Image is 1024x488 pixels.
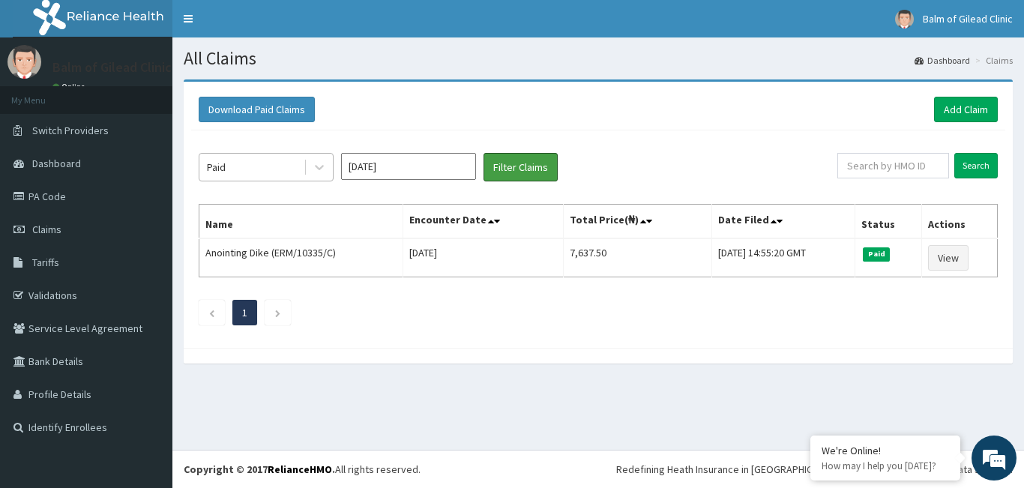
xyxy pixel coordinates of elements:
[403,238,564,277] td: [DATE]
[928,245,969,271] a: View
[954,153,998,178] input: Search
[32,157,81,170] span: Dashboard
[242,306,247,319] a: Page 1 is your current page
[172,450,1024,488] footer: All rights reserved.
[712,238,855,277] td: [DATE] 14:55:20 GMT
[822,460,949,472] p: How may I help you today?
[52,82,88,92] a: Online
[915,54,970,67] a: Dashboard
[863,247,890,261] span: Paid
[822,444,949,457] div: We're Online!
[184,49,1013,68] h1: All Claims
[78,84,252,103] div: Chat with us now
[616,462,1013,477] div: Redefining Heath Insurance in [GEOGRAPHIC_DATA] using Telemedicine and Data Science!
[895,10,914,28] img: User Image
[28,75,61,112] img: d_794563401_company_1708531726252_794563401
[246,7,282,43] div: Minimize live chat window
[199,238,403,277] td: Anointing Dike (ERM/10335/C)
[52,61,172,74] p: Balm of Gilead Clinic
[268,463,332,476] a: RelianceHMO
[712,205,855,239] th: Date Filed
[32,256,59,269] span: Tariffs
[274,306,281,319] a: Next page
[484,153,558,181] button: Filter Claims
[564,238,712,277] td: 7,637.50
[403,205,564,239] th: Encounter Date
[837,153,949,178] input: Search by HMO ID
[972,54,1013,67] li: Claims
[184,463,335,476] strong: Copyright © 2017 .
[32,124,109,137] span: Switch Providers
[199,205,403,239] th: Name
[923,12,1013,25] span: Balm of Gilead Clinic
[207,160,226,175] div: Paid
[934,97,998,122] a: Add Claim
[921,205,997,239] th: Actions
[32,223,61,236] span: Claims
[564,205,712,239] th: Total Price(₦)
[7,45,41,79] img: User Image
[199,97,315,122] button: Download Paid Claims
[855,205,921,239] th: Status
[208,306,215,319] a: Previous page
[87,148,207,299] span: We're online!
[7,327,286,379] textarea: Type your message and hit 'Enter'
[341,153,476,180] input: Select Month and Year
